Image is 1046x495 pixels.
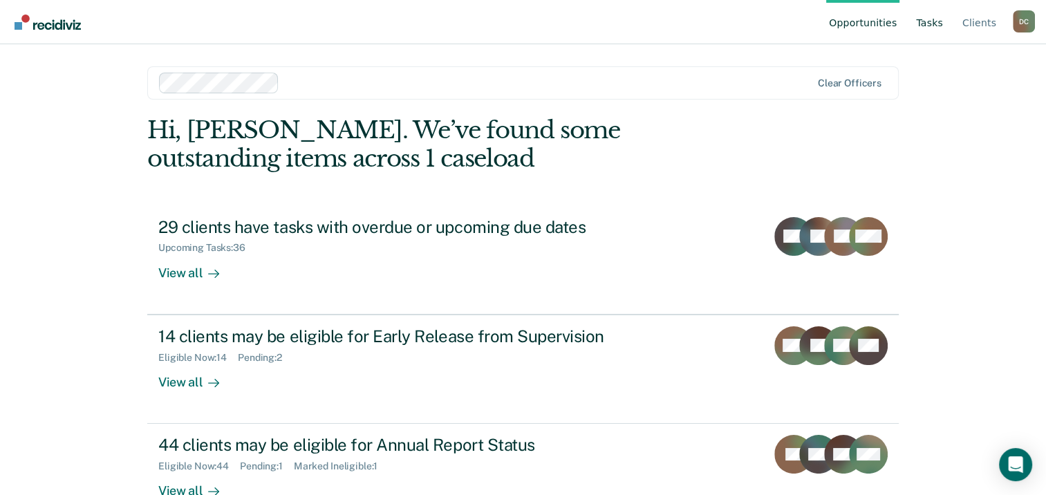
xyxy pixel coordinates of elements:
[147,116,748,173] div: Hi, [PERSON_NAME]. We’ve found some outstanding items across 1 caseload
[147,206,899,315] a: 29 clients have tasks with overdue or upcoming due datesUpcoming Tasks:36View all
[240,460,294,472] div: Pending : 1
[158,435,644,455] div: 44 clients may be eligible for Annual Report Status
[147,315,899,424] a: 14 clients may be eligible for Early Release from SupervisionEligible Now:14Pending:2View all
[158,242,256,254] div: Upcoming Tasks : 36
[158,326,644,346] div: 14 clients may be eligible for Early Release from Supervision
[158,254,236,281] div: View all
[294,460,389,472] div: Marked Ineligible : 1
[238,352,293,364] div: Pending : 2
[158,363,236,390] div: View all
[818,77,881,89] div: Clear officers
[158,217,644,237] div: 29 clients have tasks with overdue or upcoming due dates
[1013,10,1035,32] div: D C
[158,460,240,472] div: Eligible Now : 44
[158,352,238,364] div: Eligible Now : 14
[1013,10,1035,32] button: Profile dropdown button
[999,448,1032,481] div: Open Intercom Messenger
[15,15,81,30] img: Recidiviz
